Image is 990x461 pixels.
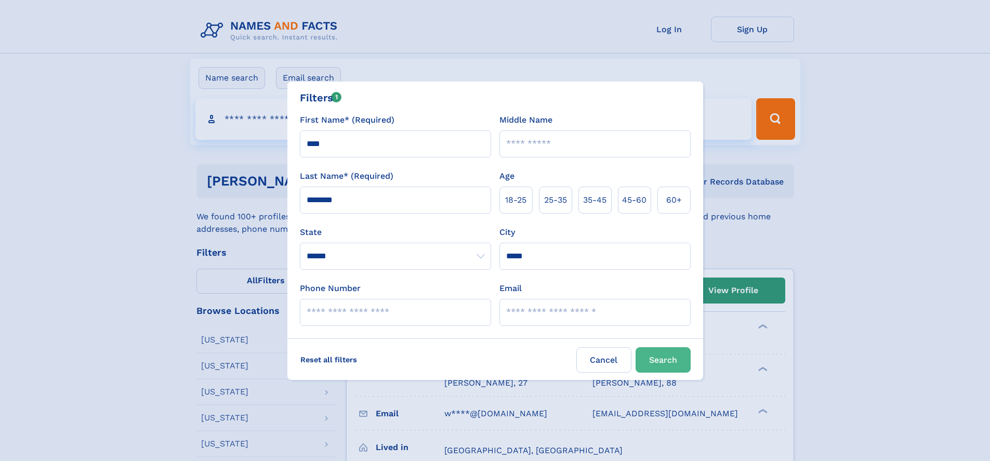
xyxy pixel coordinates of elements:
span: 60+ [666,194,682,206]
label: Reset all filters [294,347,364,372]
label: Phone Number [300,282,361,295]
span: 35‑45 [583,194,606,206]
label: State [300,226,491,239]
label: First Name* (Required) [300,114,394,126]
span: 18‑25 [505,194,526,206]
label: Cancel [576,347,631,373]
label: Age [499,170,514,182]
label: Middle Name [499,114,552,126]
label: City [499,226,515,239]
button: Search [636,347,691,373]
span: 25‑35 [544,194,567,206]
div: Filters [300,90,342,106]
label: Last Name* (Required) [300,170,393,182]
span: 45‑60 [622,194,646,206]
label: Email [499,282,522,295]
